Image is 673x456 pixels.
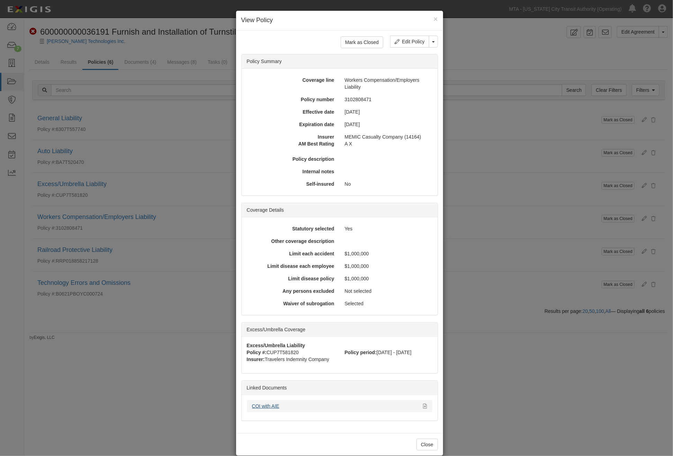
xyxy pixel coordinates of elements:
[242,203,438,217] div: Coverage Details
[340,349,438,356] div: [DATE] - [DATE]
[244,108,340,115] div: Effective date
[340,121,435,128] div: [DATE]
[340,275,435,282] div: $1,000,000
[244,96,340,103] div: Policy number
[244,133,340,140] div: Insurer
[340,77,435,90] div: Workers Compensation/Employers Liability
[242,356,438,363] div: Travelers Indemnity Company
[247,350,267,355] strong: Policy #:
[244,168,340,175] div: Internal notes
[244,225,340,232] div: Statutory selected
[244,275,340,282] div: Limit disease policy
[242,349,340,356] div: CUP7T581820
[340,250,435,257] div: $1,000,000
[341,36,383,48] input: Mark as Closed
[340,133,435,140] div: MEMIC Casualty Company (14164)
[340,263,435,270] div: $1,000,000
[242,54,438,69] div: Policy Summary
[242,381,438,395] div: Linked Documents
[340,96,435,103] div: 3102808471
[252,403,418,410] div: COI with AIE
[241,16,438,25] h4: View Policy
[340,300,435,307] div: Selected
[244,156,340,163] div: Policy description
[242,323,438,337] div: Excess/Umbrella Coverage
[242,140,340,147] div: AM Best Rating
[340,108,435,115] div: [DATE]
[244,181,340,187] div: Self-insured
[244,77,340,84] div: Coverage line
[244,288,340,295] div: Any persons excluded
[340,181,435,187] div: No
[247,357,265,362] strong: Insurer:
[244,263,340,270] div: Limit disease each employee
[247,343,305,348] strong: Excess/Umbrella Liability
[345,350,377,355] strong: Policy period:
[340,288,435,295] div: Not selected
[252,403,279,409] a: COI with AIE
[433,15,438,23] button: Close
[244,250,340,257] div: Limit each accident
[390,36,429,47] a: Edit Policy
[244,300,340,307] div: Waiver of subrogation
[340,225,435,232] div: Yes
[244,121,340,128] div: Expiration date
[244,238,340,245] div: Other coverage description
[340,140,437,147] div: A X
